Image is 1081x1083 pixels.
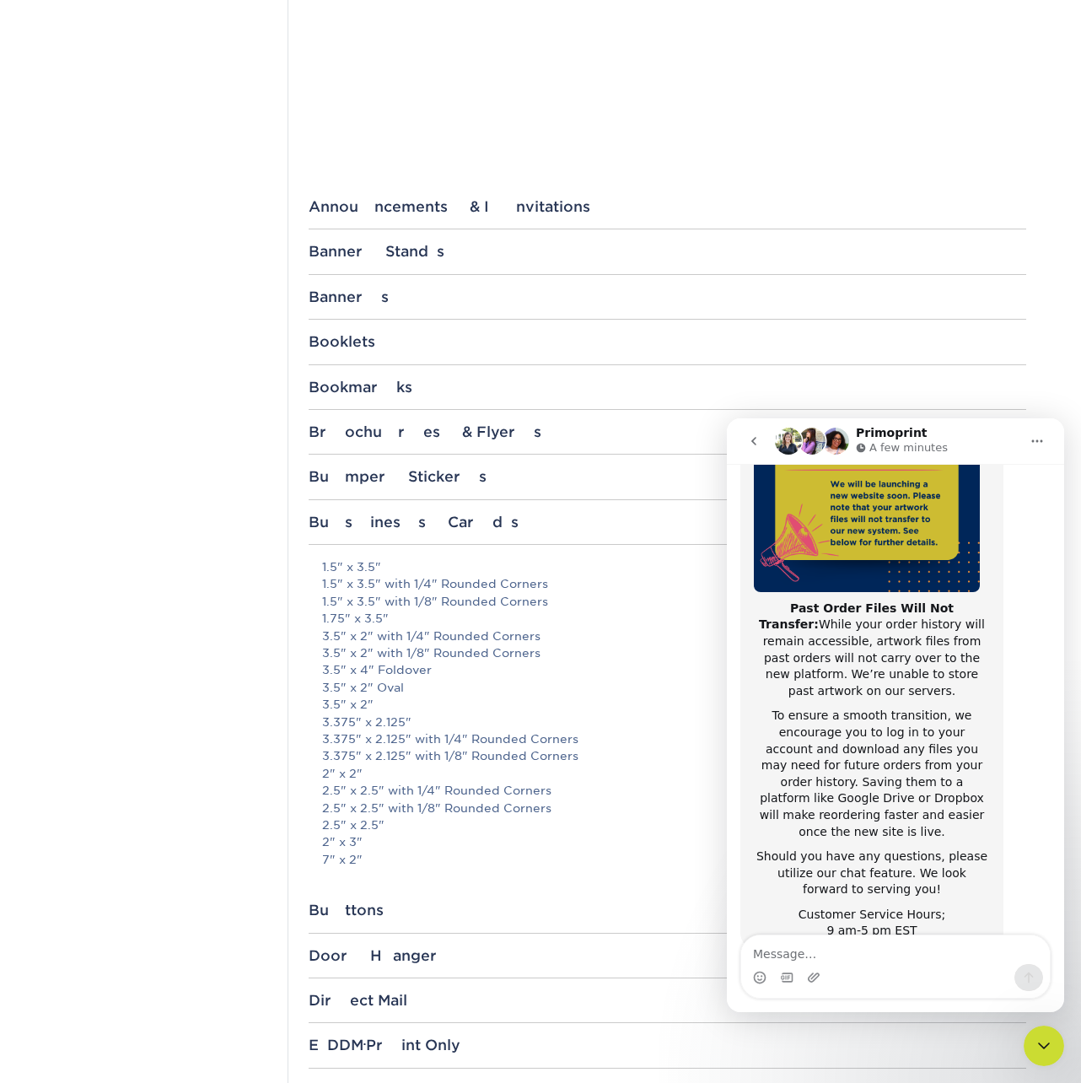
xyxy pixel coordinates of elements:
a: 3.375" x 2.125" [322,715,411,729]
a: 2" x 2" [322,767,363,780]
a: 2.5" x 2.5" [322,818,385,832]
button: Send a message… [288,546,316,573]
a: 1.5" x 3.5" with 1/4" Rounded Corners [322,577,548,590]
a: 2" x 3" [322,835,363,849]
button: Upload attachment [80,552,94,566]
textarea: Message… [14,517,323,546]
div: Announcements & Invitations [309,198,1026,215]
iframe: To enrich screen reader interactions, please activate Accessibility in Grammarly extension settings [727,418,1064,1012]
div: Customer Service Hours; 9 am-5 pm EST [27,488,263,521]
div: Bumper Stickers [309,468,1026,485]
b: Past Order Files Will Not Transfer: [32,183,227,213]
div: Booklets [309,333,1026,350]
iframe: Google Customer Reviews [4,1032,143,1077]
div: Bookmarks [309,379,1026,396]
a: 3.5" x 2" [322,698,374,711]
small: ® [363,1042,366,1049]
a: 1.75" x 3.5" [322,612,389,625]
a: 1.5" x 3.5" with 1/8" Rounded Corners [322,595,548,608]
div: Should you have any questions, please utilize our chat feature. We look forward to serving you! [27,430,263,480]
a: 1.5" x 3.5" [322,560,381,574]
div: Door Hanger [309,947,1026,964]
a: 3.375" x 2.125" with 1/4" Rounded Corners [322,732,578,746]
div: Business Cards [309,514,1026,531]
div: EDDM Print Only [309,1037,1026,1053]
div: Direct Mail [309,992,1026,1009]
a: 2.5" x 2.5" with 1/8" Rounded Corners [322,801,551,815]
a: 2.5" x 2.5" with 1/4" Rounded Corners [322,784,551,797]
a: 3.5" x 2" Oval [322,681,404,694]
div: To ensure a smooth transition, we encourage you to log in to your account and download any files ... [27,289,263,422]
a: 3.375" x 2.125" with 1/8" Rounded Corners [322,749,578,762]
div: Buttons [309,902,1026,919]
div: Banner Stands [309,243,1026,260]
a: 3.5" x 4" Foldover [322,663,432,676]
button: Emoji picker [26,552,40,566]
div: While your order history will remain accessible, artwork files from past orders will not carry ov... [27,182,263,282]
div: Banners [309,288,1026,305]
a: 3.5" x 2" with 1/8" Rounded Corners [322,646,540,660]
button: Gif picker [53,552,67,566]
a: 7" x 2" [322,853,363,866]
div: Brochures & Flyers [309,423,1026,440]
iframe: To enrich screen reader interactions, please activate Accessibility in Grammarly extension settings [1024,1026,1064,1066]
a: 3.5" x 2" with 1/4" Rounded Corners [322,629,540,643]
